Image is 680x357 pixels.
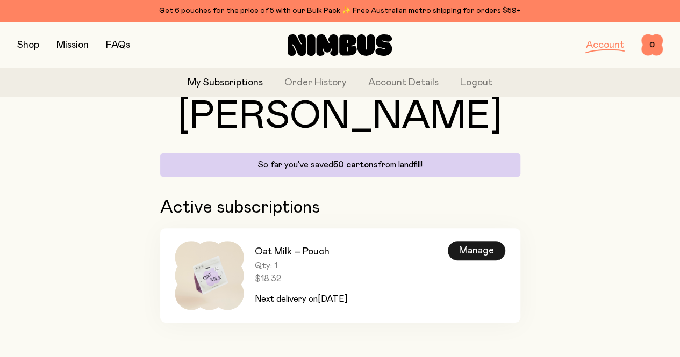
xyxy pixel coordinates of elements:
[284,76,347,90] a: Order History
[586,40,624,50] a: Account
[448,241,505,260] div: Manage
[460,76,492,90] button: Logout
[160,97,520,136] h1: [PERSON_NAME]
[318,295,347,303] span: [DATE]
[56,40,89,50] a: Mission
[167,159,514,170] p: So far you’ve saved from landfill!
[188,76,263,90] a: My Subscriptions
[333,161,378,169] span: 50 cartons
[255,260,347,271] span: Qty: 1
[368,76,439,90] a: Account Details
[255,293,347,305] p: Next delivery on
[255,273,347,284] span: $18.32
[255,245,347,258] h3: Oat Milk – Pouch
[17,4,663,17] div: Get 6 pouches for the price of 5 with our Bulk Pack ✨ Free Australian metro shipping for orders $59+
[160,198,520,217] h2: Active subscriptions
[160,228,520,323] a: Oat Milk – PouchQty: 1$18.32Next delivery on[DATE]Manage
[641,34,663,56] button: 0
[106,40,130,50] a: FAQs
